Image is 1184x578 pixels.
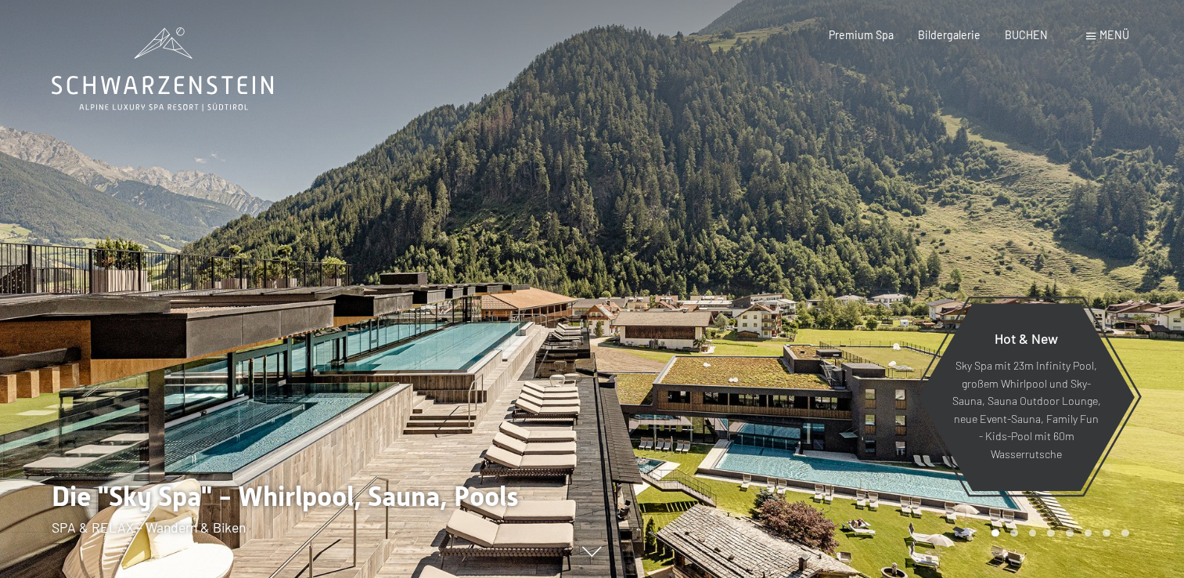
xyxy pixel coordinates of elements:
div: Carousel Page 6 [1085,529,1092,537]
a: Hot & New Sky Spa mit 23m Infinity Pool, großem Whirlpool und Sky-Sauna, Sauna Outdoor Lounge, ne... [917,302,1135,492]
p: Sky Spa mit 23m Infinity Pool, großem Whirlpool und Sky-Sauna, Sauna Outdoor Lounge, neue Event-S... [952,358,1101,464]
div: Carousel Page 3 [1029,529,1037,537]
div: Carousel Page 5 [1066,529,1074,537]
div: Carousel Page 4 [1047,529,1055,537]
div: Carousel Page 8 [1121,529,1129,537]
div: Carousel Pagination [986,529,1128,537]
span: Menü [1099,28,1129,42]
a: Premium Spa [829,28,894,42]
a: Bildergalerie [918,28,981,42]
div: Carousel Page 7 [1103,529,1110,537]
a: BUCHEN [1005,28,1048,42]
span: Hot & New [995,330,1058,347]
div: Carousel Page 1 (Current Slide) [991,529,999,537]
div: Carousel Page 2 [1010,529,1018,537]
